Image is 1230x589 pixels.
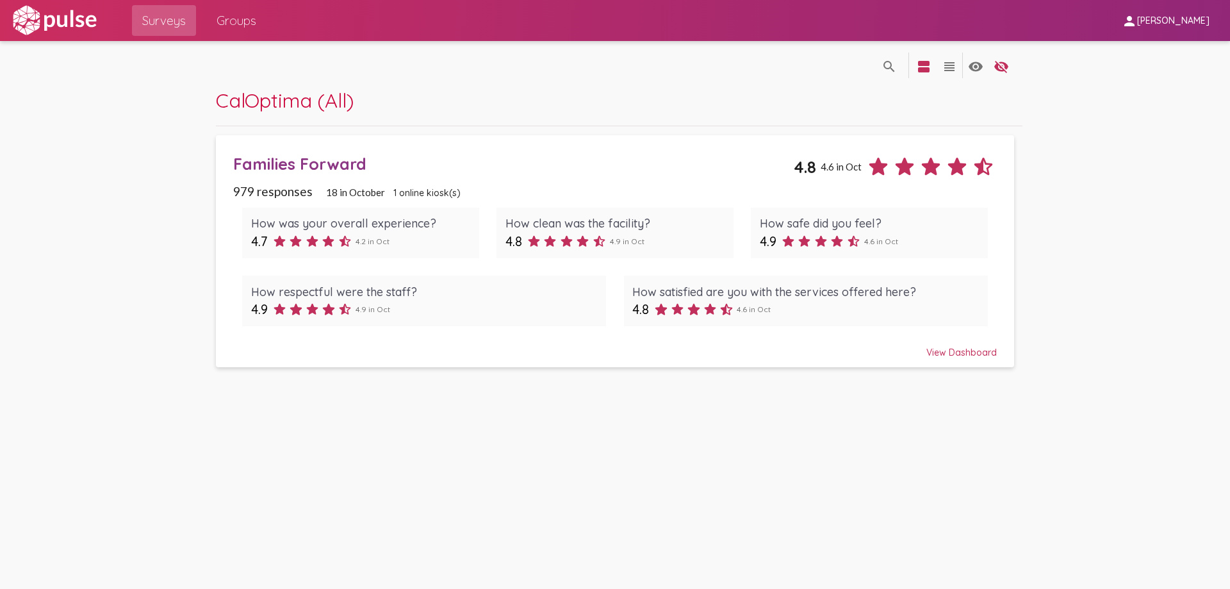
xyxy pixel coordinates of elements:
span: 4.2 in Oct [356,236,389,246]
span: CalOptima (All) [216,88,354,113]
div: Families Forward [233,154,793,174]
span: 4.9 in Oct [356,304,390,314]
span: 4.8 [794,157,816,177]
div: How was your overall experience? [251,216,471,231]
span: 4.6 in Oct [737,304,771,314]
div: How satisfied are you with the services offered here? [632,285,979,299]
div: How clean was the facility? [505,216,725,231]
a: Families Forward4.84.6 in Oct979 responses18 in October1 online kiosk(s)How was your overall expe... [216,135,1014,367]
span: Groups [217,9,256,32]
button: language [911,53,937,78]
mat-icon: language [916,59,931,74]
span: 4.9 [251,301,268,317]
a: Surveys [132,5,196,36]
span: 4.9 [760,233,776,249]
span: 979 responses [233,184,313,199]
span: 4.9 in Oct [610,236,644,246]
span: 4.7 [251,233,268,249]
button: language [876,53,902,78]
div: How safe did you feel? [760,216,980,231]
span: 4.8 [505,233,522,249]
span: 4.6 in Oct [821,161,862,172]
button: [PERSON_NAME] [1111,8,1220,32]
span: 18 in October [326,187,385,198]
mat-icon: person [1122,13,1137,29]
div: View Dashboard [233,335,996,358]
mat-icon: language [994,59,1009,74]
button: language [988,53,1014,78]
span: 1 online kiosk(s) [393,187,461,199]
mat-icon: language [942,59,957,74]
mat-icon: language [881,59,897,74]
button: language [937,53,962,78]
a: Groups [206,5,266,36]
span: [PERSON_NAME] [1137,15,1209,27]
span: 4.6 in Oct [864,236,898,246]
mat-icon: language [968,59,983,74]
div: How respectful were the staff? [251,285,598,299]
button: language [963,53,988,78]
img: white-logo.svg [10,4,99,37]
span: Surveys [142,9,186,32]
span: 4.8 [632,301,649,317]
